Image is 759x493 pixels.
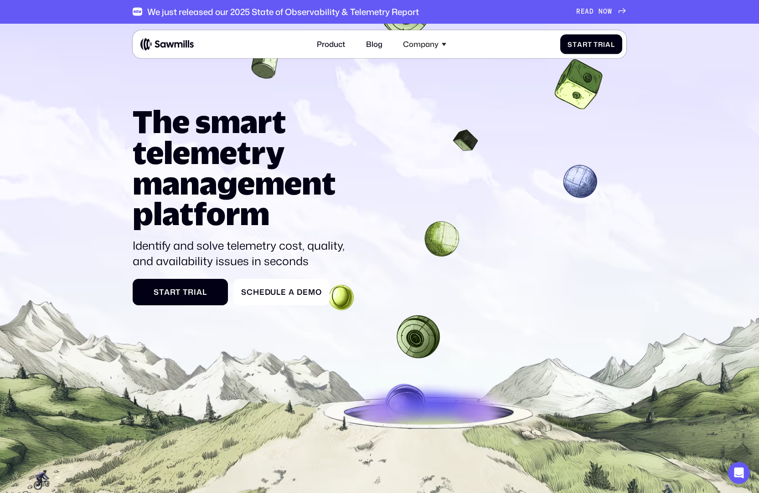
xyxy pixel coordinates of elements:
span: D [589,8,594,15]
p: Identify and solve telemetry cost, quality, and availability issues in seconds [133,238,353,270]
span: t [159,288,164,297]
span: a [164,288,170,297]
a: ScheduleaDemo [233,279,330,305]
span: l [611,40,615,48]
span: O [603,8,608,15]
span: r [598,40,603,48]
span: a [605,40,611,48]
span: D [297,288,303,297]
span: R [576,8,581,15]
div: Company [403,40,439,49]
span: h [253,288,259,297]
span: t [176,288,181,297]
span: i [603,40,605,48]
span: l [276,288,281,297]
span: c [247,288,253,297]
span: t [573,40,577,48]
div: Company [398,34,452,54]
a: StartTrial [560,35,623,54]
span: W [608,8,612,15]
span: a [289,288,294,297]
span: t [588,40,592,48]
h1: The smart telemetry management platform [133,106,353,229]
span: i [194,288,196,297]
span: e [281,288,286,297]
div: We just released our 2025 State of Observability & Telemetry Report [147,7,419,17]
a: READNOW [576,8,626,15]
span: o [315,288,322,297]
span: E [581,8,585,15]
span: a [196,288,202,297]
span: S [568,40,573,48]
span: r [170,288,176,297]
span: u [270,288,276,297]
span: e [303,288,308,297]
span: S [241,288,247,297]
span: N [599,8,603,15]
span: a [577,40,583,48]
span: T [183,288,188,297]
span: r [583,40,588,48]
span: r [188,288,194,297]
a: Blog [360,34,388,54]
a: StartTrial [133,279,227,305]
span: e [259,288,265,297]
span: d [265,288,271,297]
span: A [585,8,589,15]
div: Open Intercom Messenger [728,462,750,484]
span: l [202,288,207,297]
span: T [594,40,598,48]
span: S [154,288,159,297]
span: m [308,288,315,297]
a: Product [311,34,351,54]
